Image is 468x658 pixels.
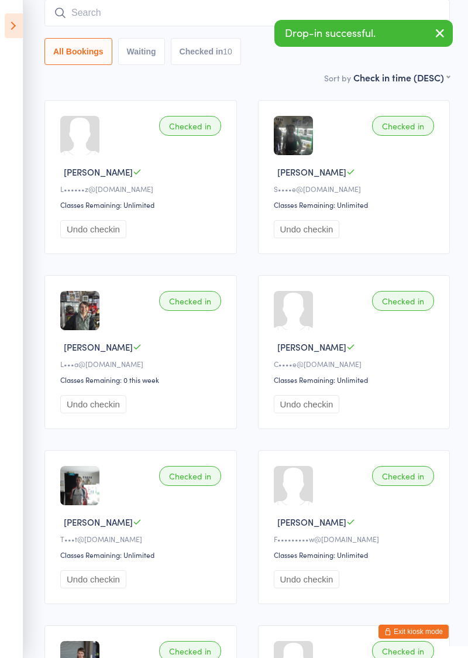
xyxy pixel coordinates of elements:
[118,38,165,65] button: Waiting
[372,116,434,136] div: Checked in
[60,291,99,330] img: image1753950209.png
[277,516,346,528] span: [PERSON_NAME]
[223,47,232,56] div: 10
[159,116,221,136] div: Checked in
[277,166,346,178] span: [PERSON_NAME]
[372,291,434,311] div: Checked in
[171,38,241,65] button: Checked in10
[274,116,313,155] img: image1743582870.png
[353,71,450,84] div: Check in time (DESC)
[64,341,133,353] span: [PERSON_NAME]
[159,291,221,311] div: Checked in
[64,166,133,178] span: [PERSON_NAME]
[274,200,438,210] div: Classes Remaining: Unlimited
[274,534,438,544] div: F•••••••••w@[DOMAIN_NAME]
[60,550,225,560] div: Classes Remaining: Unlimited
[159,466,221,486] div: Checked in
[274,220,340,238] button: Undo checkin
[60,466,99,505] img: image1745314385.png
[274,184,438,194] div: S••••e@[DOMAIN_NAME]
[277,341,346,353] span: [PERSON_NAME]
[60,220,126,238] button: Undo checkin
[60,570,126,588] button: Undo checkin
[64,516,133,528] span: [PERSON_NAME]
[274,395,340,413] button: Undo checkin
[60,375,225,385] div: Classes Remaining: 0 this week
[324,72,351,84] label: Sort by
[274,375,438,385] div: Classes Remaining: Unlimited
[372,466,434,486] div: Checked in
[60,184,225,194] div: L••••••z@[DOMAIN_NAME]
[274,359,438,369] div: C••••e@[DOMAIN_NAME]
[60,395,126,413] button: Undo checkin
[274,570,340,588] button: Undo checkin
[44,38,112,65] button: All Bookings
[60,359,225,369] div: L•••a@[DOMAIN_NAME]
[60,200,225,210] div: Classes Remaining: Unlimited
[274,20,453,47] div: Drop-in successful.
[378,625,449,639] button: Exit kiosk mode
[60,534,225,544] div: T•••t@[DOMAIN_NAME]
[274,550,438,560] div: Classes Remaining: Unlimited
